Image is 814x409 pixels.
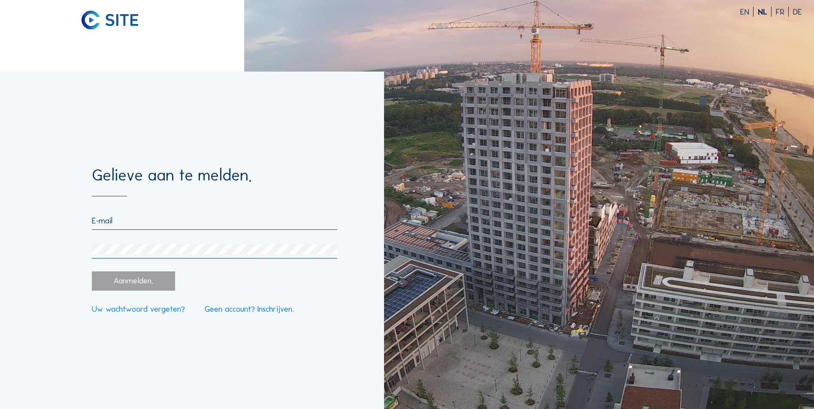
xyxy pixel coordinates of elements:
[776,8,789,16] div: FR
[758,8,772,16] div: NL
[92,271,175,291] div: Aanmelden.
[205,305,294,313] a: Geen account? Inschrijven.
[740,8,753,16] div: EN
[92,216,337,226] input: E-mail
[793,8,802,16] div: DE
[92,305,185,313] a: Uw wachtwoord vergeten?
[82,11,139,30] img: C-SITE logo
[92,167,337,196] div: Gelieve aan te melden.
